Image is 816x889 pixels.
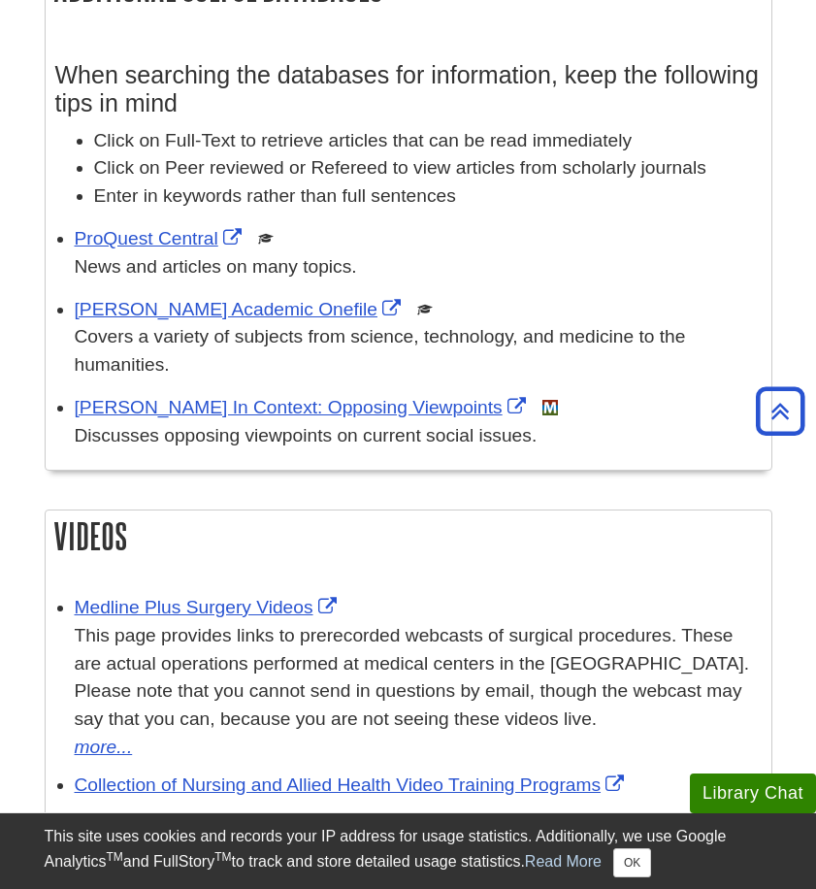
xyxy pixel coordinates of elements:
[525,853,602,870] a: Read More
[417,302,433,317] img: Scholarly or Peer Reviewed
[690,774,816,813] button: Library Chat
[749,398,811,424] a: Back to Top
[258,231,274,247] img: Scholarly or Peer Reviewed
[214,850,231,864] sup: TM
[94,127,762,155] li: Click on Full-Text to retrieve articles that can be read immediately
[75,253,762,281] p: News and articles on many topics.
[107,850,123,864] sup: TM
[75,397,531,417] a: Link opens in new window
[75,299,406,319] a: Link opens in new window
[75,228,246,248] a: Link opens in new window
[94,154,762,182] li: Click on Peer reviewed or Refereed to view articles from scholarly journals
[75,323,762,379] p: Covers a variety of subjects from science, technology, and medicine to the humanities.
[75,422,762,450] p: Discusses opposing viewpoints on current social issues.
[75,622,762,734] div: This page provides links to prerecorded webcasts of surgical procedures. These are actual operati...
[75,734,762,762] a: more...
[46,510,771,562] h2: Videos
[613,848,651,877] button: Close
[542,400,558,415] img: MeL (Michigan electronic Library)
[94,182,762,211] li: Enter in keywords rather than full sentences
[55,61,762,117] h3: When searching the databases for information, keep the following tips in mind
[45,825,772,877] div: This site uses cookies and records your IP address for usage statistics. Additionally, we use Goo...
[75,774,630,795] a: Link opens in new window
[75,597,342,617] a: Link opens in new window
